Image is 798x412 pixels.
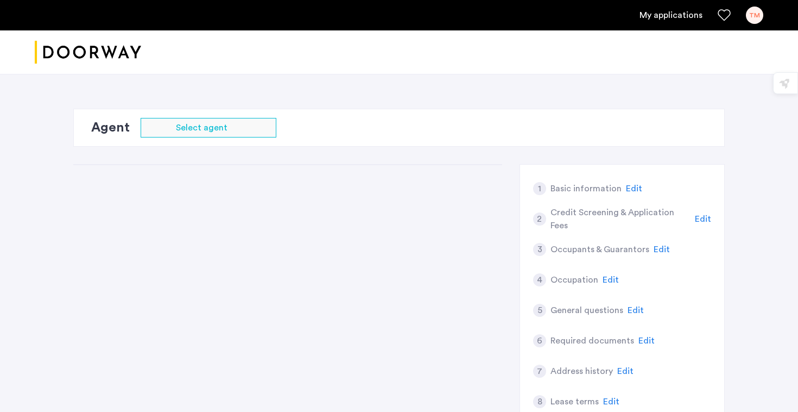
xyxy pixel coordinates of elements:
[550,243,649,256] h5: Occupants & Guarantors
[550,206,691,232] h5: Credit Screening & Application Fees
[639,9,702,22] a: My application
[626,184,642,193] span: Edit
[533,334,546,347] div: 6
[91,118,130,138] h2: Agent
[533,213,546,226] div: 2
[35,32,141,73] a: Cazamio logo
[550,182,622,195] h5: Basic information
[550,334,634,347] h5: Required documents
[603,276,619,284] span: Edit
[550,395,599,408] h5: Lease terms
[35,32,141,73] img: logo
[718,9,731,22] a: Favorites
[654,245,670,254] span: Edit
[533,182,546,195] div: 1
[603,397,619,406] span: Edit
[746,7,763,24] div: TM
[695,215,711,223] span: Edit
[638,336,655,345] span: Edit
[628,306,644,315] span: Edit
[533,395,546,408] div: 8
[533,243,546,256] div: 3
[550,273,598,286] h5: Occupation
[533,273,546,286] div: 4
[617,367,634,376] span: Edit
[550,304,623,317] h5: General questions
[550,365,613,378] h5: Address history
[533,365,546,378] div: 7
[533,304,546,317] div: 5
